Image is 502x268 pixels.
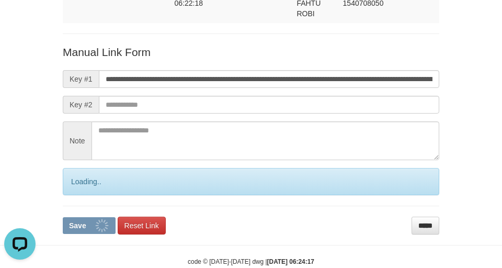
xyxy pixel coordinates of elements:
span: Note [63,121,92,160]
strong: [DATE] 06:24:17 [267,258,314,265]
span: Key #1 [63,70,99,88]
span: Key #2 [63,96,99,114]
p: Manual Link Form [63,44,439,60]
button: Save [63,217,116,234]
span: Reset Link [124,221,159,230]
small: code © [DATE]-[DATE] dwg | [188,258,314,265]
div: Loading.. [63,168,439,195]
button: Open LiveChat chat widget [4,4,36,36]
span: Save [69,221,86,230]
a: Reset Link [118,217,166,234]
